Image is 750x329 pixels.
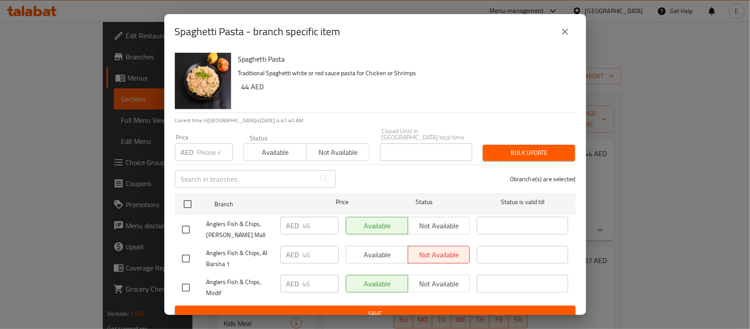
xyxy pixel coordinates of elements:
p: AED [286,249,299,260]
span: Save [182,308,569,319]
p: AED [181,147,194,157]
input: Please enter price [303,246,339,263]
p: AED [286,220,299,231]
input: Search in branches [175,170,315,188]
button: Available [243,143,307,161]
h2: Spaghetti Pasta - branch specific item [175,25,341,39]
span: Not available [310,146,366,159]
p: AED [286,278,299,289]
input: Please enter price [197,143,233,161]
input: Please enter price [303,217,339,234]
img: Spaghetti Pasta [175,53,231,109]
span: Bulk update [490,147,568,158]
button: close [554,21,576,42]
p: Current time in [GEOGRAPHIC_DATA] is [DATE] 4:41:40 AM [175,117,576,124]
span: Anglers Fish & Chips, Al Barsha 1 [207,248,273,270]
button: Not available [306,143,370,161]
h6: 44 AED [242,80,569,93]
span: Status [378,197,470,208]
button: Save [175,306,576,322]
button: Bulk update [483,145,575,161]
h6: Spaghetti Pasta [238,53,569,65]
input: Please enter price [303,275,339,292]
span: Anglers Fish & Chips, Mirdif [207,277,273,299]
span: Price [313,197,371,208]
span: Status is valid till [477,197,568,208]
p: Traditional Spaghetti white or red sauce pasta for Chicken or Shrimps [238,68,569,79]
span: Anglers Fish & Chips, [PERSON_NAME] Mall [207,219,273,241]
span: Available [247,146,303,159]
span: Branch [214,199,306,210]
p: 0 branche(s) are selected [510,175,576,183]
